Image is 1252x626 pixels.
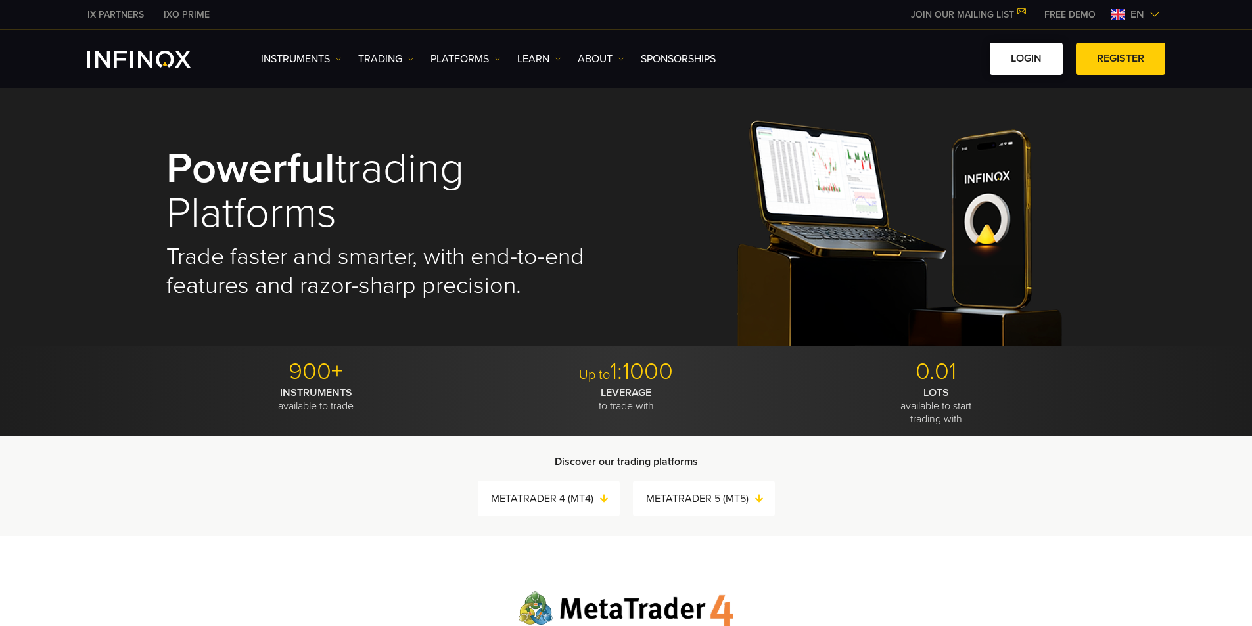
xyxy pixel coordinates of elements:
h2: Trade faster and smarter, with end-to-end features and razor-sharp precision. [166,242,608,300]
a: ABOUT [578,51,624,67]
a: PLATFORMS [430,51,501,67]
a: METATRADER 5 (MT5) [646,489,775,508]
a: INFINOX Logo [87,51,221,68]
a: JOIN OUR MAILING LIST [901,9,1034,20]
span: Up to [579,367,610,383]
a: LOGIN [990,43,1063,75]
strong: Discover our trading platforms [555,455,698,468]
a: Instruments [261,51,342,67]
span: en [1125,7,1149,22]
p: 900+ [166,357,467,386]
strong: INSTRUMENTS [280,386,352,399]
a: TRADING [358,51,414,67]
a: SPONSORSHIPS [641,51,716,67]
h1: trading platforms [166,146,608,236]
a: METATRADER 4 (MT4) [491,489,620,508]
p: 1:1000 [476,357,776,386]
strong: Powerful [166,143,335,194]
a: INFINOX [78,8,154,22]
a: INFINOX [154,8,220,22]
a: Learn [517,51,561,67]
p: 0.01 [786,357,1086,386]
strong: LOTS [923,386,949,399]
a: INFINOX MENU [1034,8,1105,22]
a: REGISTER [1076,43,1165,75]
strong: LEVERAGE [601,386,651,399]
p: to trade with [476,386,776,413]
p: available to start trading with [786,386,1086,426]
p: available to trade [166,386,467,413]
